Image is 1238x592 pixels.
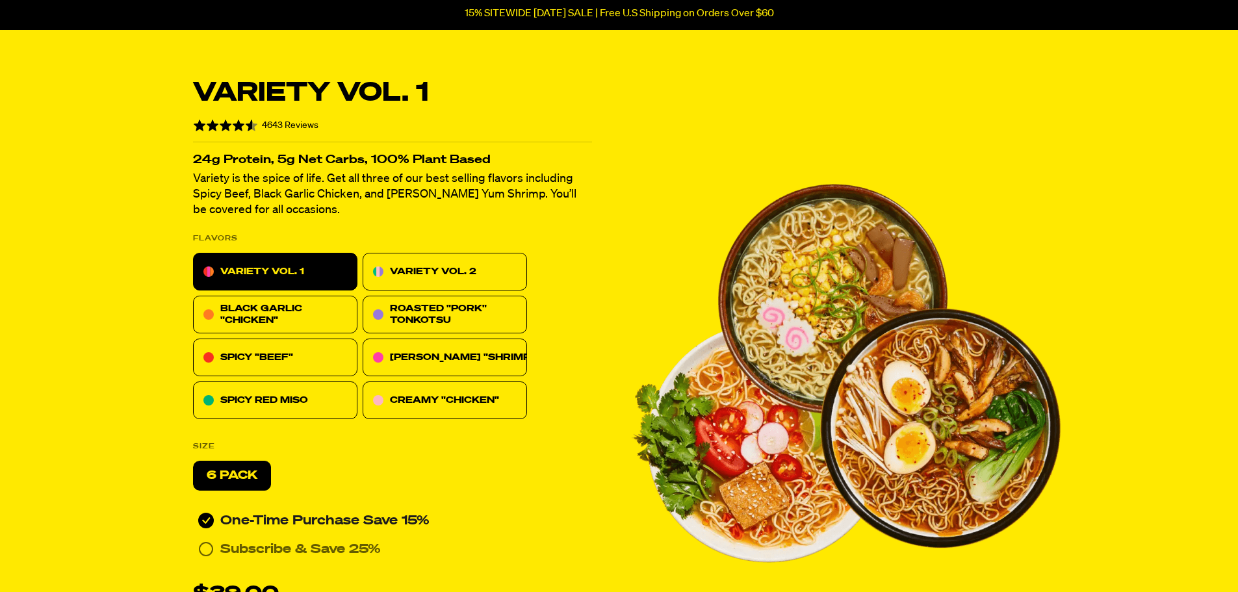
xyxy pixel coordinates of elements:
[220,264,304,279] p: VARIETY VOL. 1
[193,253,357,290] div: VARIETY VOL. 1
[193,339,357,376] div: SPICY "BEEF"
[363,381,527,419] div: CREAMY "CHICKEN"
[193,439,215,454] p: SIZE
[373,309,383,320] img: 57ed4456-roasted-pork-tonkotsu.svg
[373,266,383,277] img: icon-variety-vol2.svg
[465,8,774,19] p: 15% SITEWIDE [DATE] SALE | Free U.S Shipping on Orders Over $60
[363,296,527,333] div: ROASTED "PORK" TONKOTSU
[193,155,592,164] p: 24g Protein, 5g Net Carbs, 100% Plant Based
[220,350,293,365] p: SPICY "BEEF"
[262,121,318,130] span: 4643 Reviews
[220,541,381,557] p: Subscribe & Save 25%
[207,470,257,482] span: 6 Pack
[193,78,429,109] p: Variety Vol. 1
[390,393,499,408] p: CREAMY "CHICKEN"
[390,350,535,365] p: [PERSON_NAME] "SHRIMP"
[631,184,1061,563] img: variety_pack_vol_1.png
[203,266,214,277] img: icon-variety-vol-1.svg
[220,514,430,527] span: One-Time Purchase Save 15%
[220,304,302,325] span: BLACK GARLIC "CHICKEN"
[373,352,383,363] img: 0be15cd5-tom-youm-shrimp.svg
[203,352,214,363] img: 7abd0c97-spicy-beef.svg
[373,395,383,405] img: c10dfa8e-creamy-chicken.svg
[193,381,357,419] div: SPICY RED MISO
[193,296,357,333] div: BLACK GARLIC "CHICKEN"
[203,309,214,320] img: icon-black-garlic-chicken.svg
[363,253,527,290] div: VARIETY VOL. 2
[390,264,476,279] p: VARIETY VOL. 2
[193,231,238,246] p: FLAVORS
[203,395,214,405] img: fc2c7a02-spicy-red-miso.svg
[363,339,527,376] div: [PERSON_NAME] "SHRIMP"
[193,173,576,216] span: Variety is the spice of life. Get all three of our best selling flavors including Spicy Beef, Bla...
[390,304,487,325] span: ROASTED "PORK" TONKOTSU
[220,393,308,408] p: SPICY RED MISO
